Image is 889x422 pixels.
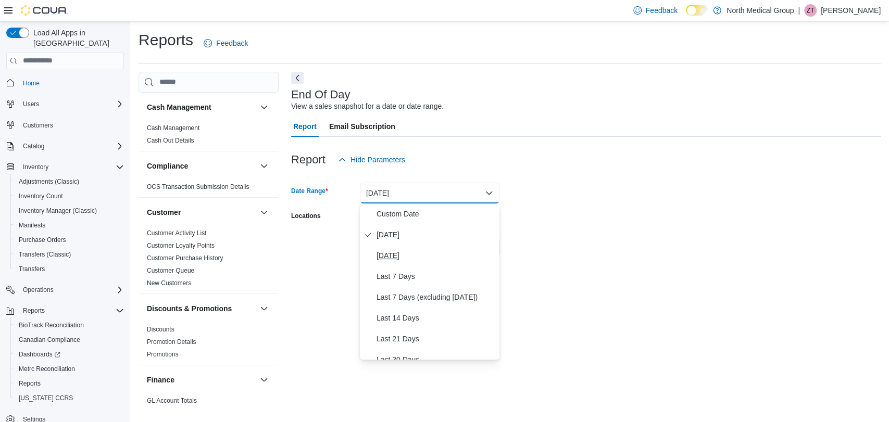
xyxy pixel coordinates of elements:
button: Reports [2,303,128,318]
a: Home [19,77,44,89]
span: Purchase Orders [15,234,124,246]
button: Customer [258,206,270,219]
span: Reports [23,306,45,315]
div: View a sales snapshot for a date or date range. [291,101,444,112]
span: Cash Out Details [147,136,194,145]
div: Customer [139,227,279,293]
span: Reports [19,379,41,388]
a: Cash Out Details [147,137,194,144]
span: Report [293,116,317,137]
button: Inventory [2,160,128,174]
span: ZT [807,4,815,17]
button: Adjustments (Classic) [10,174,128,189]
button: Manifests [10,218,128,233]
a: Feedback [199,33,252,54]
span: Operations [23,286,54,294]
button: Customer [147,207,256,218]
span: Customer Queue [147,266,194,275]
div: Select listbox [360,203,499,360]
button: Home [2,75,128,91]
a: Customers [19,119,57,132]
h3: End Of Day [291,88,350,101]
button: Cash Management [147,102,256,112]
button: Hide Parameters [334,149,409,170]
a: [US_STATE] CCRS [15,392,77,404]
button: Catalog [2,139,128,154]
a: Promotion Details [147,338,196,346]
p: [PERSON_NAME] [821,4,881,17]
button: Finance [258,374,270,386]
span: Manifests [19,221,45,229]
span: OCS Transaction Submission Details [147,183,249,191]
a: Customer Purchase History [147,254,223,262]
span: BioTrack Reconciliation [19,321,84,329]
span: Adjustments (Classic) [15,175,124,188]
span: Discounts [147,325,174,334]
span: Reports [15,377,124,390]
a: Inventory Manager (Classic) [15,204,101,217]
button: Metrc Reconciliation [10,362,128,376]
a: New Customers [147,279,191,287]
h3: Cash Management [147,102,211,112]
button: Discounts & Promotions [147,303,256,314]
button: [US_STATE] CCRS [10,391,128,405]
span: Customers [19,119,124,132]
button: Compliance [147,161,256,171]
span: Customer Purchase History [147,254,223,262]
span: Inventory [23,163,48,171]
div: Compliance [139,181,279,197]
span: Last 7 Days [377,270,495,283]
span: Cash Management [147,124,199,132]
a: Dashboards [10,347,128,362]
button: Cash Management [258,101,270,113]
span: Customers [23,121,53,130]
a: BioTrack Reconciliation [15,319,88,331]
span: Catalog [19,140,124,152]
span: Load All Apps in [GEOGRAPHIC_DATA] [29,28,124,48]
span: GL Account Totals [147,397,197,405]
h3: Finance [147,375,174,385]
div: Cash Management [139,122,279,151]
div: Zachary Tebeau [804,4,817,17]
span: Last 30 Days [377,353,495,366]
label: Date Range [291,187,328,195]
a: Promotions [147,351,179,358]
span: Customer Activity List [147,229,207,237]
span: Home [23,79,40,87]
span: Washington CCRS [15,392,124,404]
span: Feedback [646,5,678,16]
button: Users [19,98,43,110]
button: Customers [2,118,128,133]
span: Canadian Compliance [15,334,124,346]
span: Purchase Orders [19,236,66,244]
span: Email Subscription [329,116,395,137]
button: Canadian Compliance [10,333,128,347]
input: Dark Mode [686,5,708,16]
h3: Compliance [147,161,188,171]
span: GL Transactions [147,409,192,417]
p: North Medical Group [727,4,794,17]
span: Canadian Compliance [19,336,80,344]
button: Inventory Manager (Classic) [10,203,128,218]
span: Home [19,76,124,89]
a: Discounts [147,326,174,333]
p: | [798,4,800,17]
span: Catalog [23,142,44,150]
span: Manifests [15,219,124,232]
span: Adjustments (Classic) [19,177,79,186]
span: Users [23,100,39,108]
button: Transfers (Classic) [10,247,128,262]
span: Metrc Reconciliation [19,365,75,373]
a: Manifests [15,219,49,232]
label: Locations [291,212,321,220]
span: Transfers (Classic) [19,250,71,259]
span: BioTrack Reconciliation [15,319,124,331]
button: Inventory [19,161,53,173]
a: Customer Loyalty Points [147,242,215,249]
span: Transfers [19,265,45,273]
span: Last 14 Days [377,312,495,324]
span: Users [19,98,124,110]
button: Purchase Orders [10,233,128,247]
a: Customer Queue [147,267,194,274]
a: Inventory Count [15,190,67,202]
